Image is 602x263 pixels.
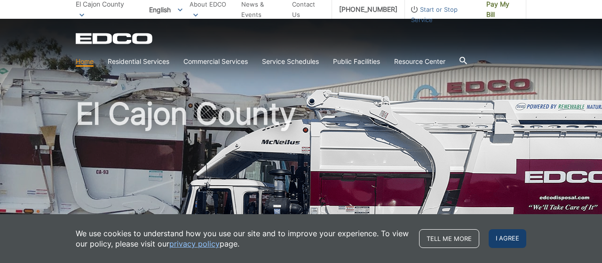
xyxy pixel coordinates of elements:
a: EDCD logo. Return to the homepage. [76,33,154,44]
a: Tell me more [419,229,479,248]
a: privacy policy [169,239,220,249]
a: Resource Center [394,56,445,67]
a: Public Facilities [333,56,380,67]
span: I agree [489,229,526,248]
a: Home [76,56,94,67]
a: Commercial Services [183,56,248,67]
span: English [142,2,190,17]
p: We use cookies to understand how you use our site and to improve your experience. To view our pol... [76,228,410,249]
a: Residential Services [108,56,169,67]
a: Service Schedules [262,56,319,67]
